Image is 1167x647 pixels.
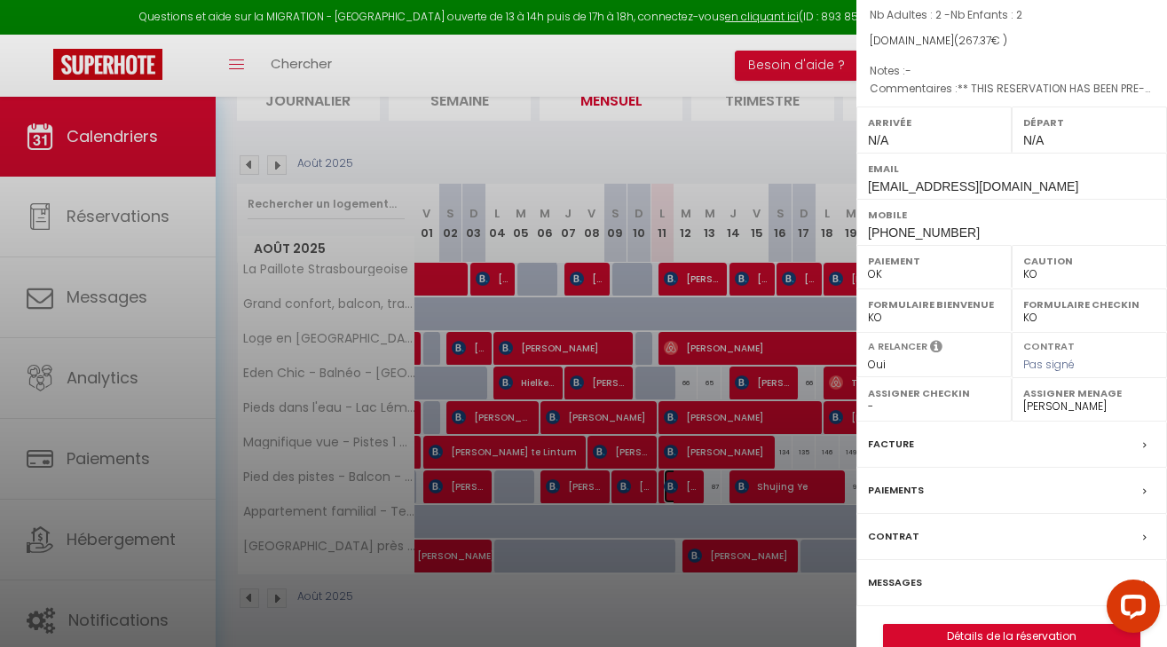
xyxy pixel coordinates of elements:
label: Facture [868,435,914,454]
label: Messages [868,573,922,592]
label: Paiements [868,481,924,500]
label: Formulaire Bienvenue [868,296,1000,313]
span: - [905,63,911,78]
span: Pas signé [1023,357,1075,372]
p: Notes : [870,62,1154,80]
i: Sélectionner OUI si vous souhaiter envoyer les séquences de messages post-checkout [930,339,942,359]
p: Commentaires : [870,80,1154,98]
label: A relancer [868,339,927,354]
label: Assigner Menage [1023,384,1155,402]
span: N/A [868,133,888,147]
span: Nb Adultes : 2 - [870,7,1022,22]
span: Nb Enfants : 2 [950,7,1022,22]
span: [PHONE_NUMBER] [868,225,980,240]
label: Assigner Checkin [868,384,1000,402]
div: [DOMAIN_NAME] [870,33,1154,50]
span: N/A [1023,133,1044,147]
label: Paiement [868,252,1000,270]
label: Contrat [868,527,919,546]
iframe: LiveChat chat widget [1092,572,1167,647]
label: Formulaire Checkin [1023,296,1155,313]
span: 267.37 [958,33,991,48]
span: [EMAIL_ADDRESS][DOMAIN_NAME] [868,179,1078,193]
label: Mobile [868,206,1155,224]
span: ( € ) [954,33,1007,48]
label: Contrat [1023,339,1075,351]
label: Email [868,160,1155,178]
label: Caution [1023,252,1155,270]
label: Arrivée [868,114,1000,131]
label: Départ [1023,114,1155,131]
